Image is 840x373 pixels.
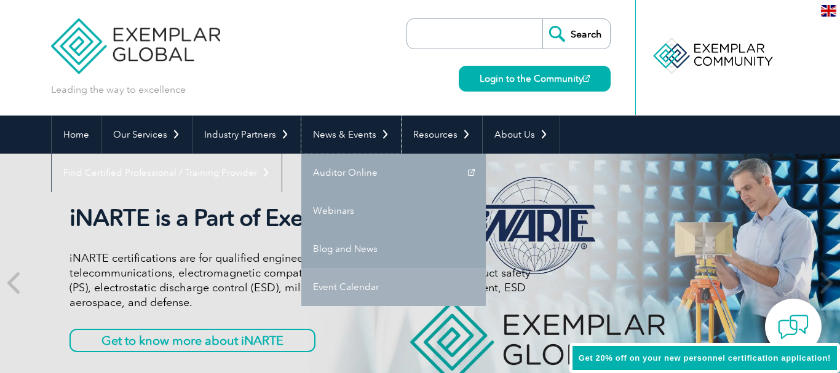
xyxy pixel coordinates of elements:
p: Leading the way to excellence [51,83,186,96]
a: Industry Partners [192,116,301,154]
a: Home [52,116,101,154]
a: News & Events [301,116,401,154]
a: About Us [483,116,560,154]
a: Resources [402,116,482,154]
a: Our Services [101,116,192,154]
a: Login to the Community [459,66,611,92]
span: Get 20% off on your new personnel certification application! [579,353,831,363]
a: Event Calendar [301,268,486,306]
a: Webinars [301,192,486,230]
a: Blog and News [301,230,486,268]
a: Find Certified Professional / Training Provider [52,154,282,192]
img: open_square.png [583,75,590,82]
h2: iNARTE is a Part of Exemplar Global [69,204,531,232]
a: Get to know more about iNARTE [69,329,315,352]
a: Auditor Online [301,154,486,192]
p: iNARTE certifications are for qualified engineers and technicians in the fields of telecommunicat... [69,251,531,310]
input: Search [542,19,610,49]
img: en [821,5,836,17]
img: contact-chat.png [778,312,809,342]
